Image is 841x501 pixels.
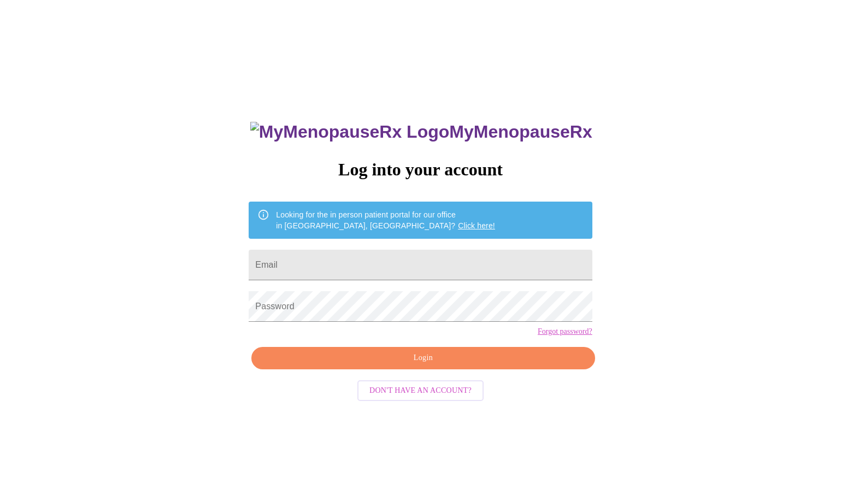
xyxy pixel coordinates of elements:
a: Forgot password? [538,327,592,336]
span: Don't have an account? [369,384,472,398]
div: Looking for the in person patient portal for our office in [GEOGRAPHIC_DATA], [GEOGRAPHIC_DATA]? [276,205,495,235]
a: Don't have an account? [355,385,486,394]
button: Login [251,347,595,369]
button: Don't have an account? [357,380,484,402]
h3: MyMenopauseRx [250,122,592,142]
h3: Log into your account [249,160,592,180]
img: MyMenopauseRx Logo [250,122,449,142]
a: Click here! [458,221,495,230]
span: Login [264,351,582,365]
